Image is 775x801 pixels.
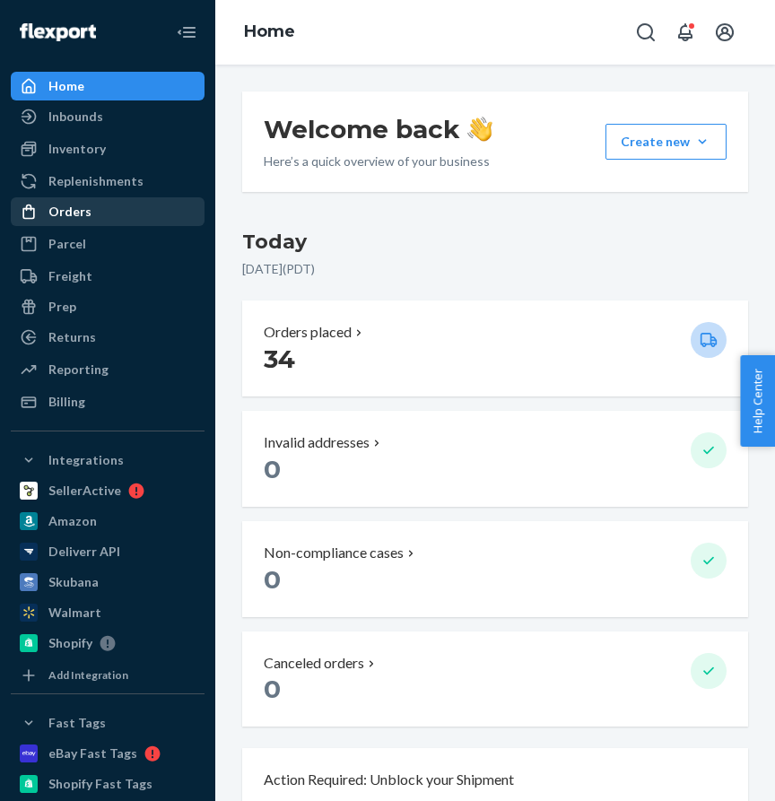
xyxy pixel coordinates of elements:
[11,709,205,737] button: Fast Tags
[264,344,295,374] span: 34
[242,411,748,507] button: Invalid addresses 0
[467,117,492,142] img: hand-wave emoji
[230,6,309,58] ol: breadcrumbs
[11,197,205,226] a: Orders
[242,300,748,396] button: Orders placed 34
[48,512,97,530] div: Amazon
[11,770,205,798] a: Shopify Fast Tags
[264,674,281,704] span: 0
[11,262,205,291] a: Freight
[264,432,370,453] p: Invalid addresses
[11,537,205,566] a: Deliverr API
[264,152,492,170] p: Here’s a quick overview of your business
[48,744,137,762] div: eBay Fast Tags
[628,14,664,50] button: Open Search Box
[11,507,205,535] a: Amazon
[667,14,703,50] button: Open notifications
[48,328,96,346] div: Returns
[11,598,205,627] a: Walmart
[48,775,152,793] div: Shopify Fast Tags
[264,653,364,674] p: Canceled orders
[242,260,748,278] p: [DATE] ( PDT )
[11,292,205,321] a: Prep
[11,739,205,768] a: eBay Fast Tags
[11,387,205,416] a: Billing
[48,361,109,379] div: Reporting
[264,322,352,343] p: Orders placed
[605,124,727,160] button: Create new
[264,770,514,790] p: Action Required: Unblock your Shipment
[707,14,743,50] button: Open account menu
[264,564,281,595] span: 0
[48,604,101,622] div: Walmart
[48,235,86,253] div: Parcel
[11,135,205,163] a: Inventory
[48,573,99,591] div: Skubana
[264,113,492,145] h1: Welcome back
[11,355,205,384] a: Reporting
[48,451,124,469] div: Integrations
[48,667,128,683] div: Add Integration
[11,446,205,475] button: Integrations
[264,543,404,563] p: Non-compliance cases
[48,140,106,158] div: Inventory
[48,298,76,316] div: Prep
[11,323,205,352] a: Returns
[242,631,748,727] button: Canceled orders 0
[11,629,205,657] a: Shopify
[11,72,205,100] a: Home
[48,393,85,411] div: Billing
[740,355,775,447] button: Help Center
[48,77,84,95] div: Home
[48,482,121,500] div: SellerActive
[242,521,748,617] button: Non-compliance cases 0
[242,228,748,257] h3: Today
[48,108,103,126] div: Inbounds
[244,22,295,41] a: Home
[48,203,91,221] div: Orders
[20,23,96,41] img: Flexport logo
[48,172,144,190] div: Replenishments
[11,476,205,505] a: SellerActive
[48,543,120,561] div: Deliverr API
[11,102,205,131] a: Inbounds
[264,454,281,484] span: 0
[11,665,205,686] a: Add Integration
[48,714,106,732] div: Fast Tags
[169,14,205,50] button: Close Navigation
[11,230,205,258] a: Parcel
[48,634,92,652] div: Shopify
[11,167,205,196] a: Replenishments
[48,267,92,285] div: Freight
[11,568,205,596] a: Skubana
